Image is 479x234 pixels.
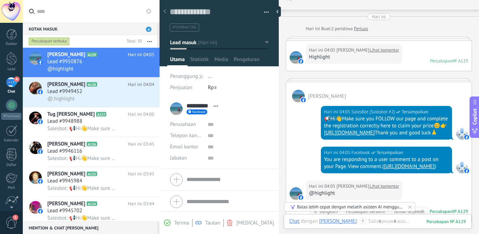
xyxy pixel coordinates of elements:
div: Percakapan terbuka [29,37,70,46]
a: [URL][DOMAIN_NAME] [324,129,375,136]
img: facebook-sm.svg [301,98,306,102]
span: Facebook [351,149,370,156]
img: icon [38,149,43,154]
button: Lainnya [142,35,157,48]
span: David Hill [292,90,305,102]
div: Total: 30 [124,38,142,45]
a: [URL][DOMAIN_NAME] [384,163,434,170]
span: David Hill [337,183,369,190]
div: Dasbor [1,42,22,46]
span: Hari ini 04:00 [128,111,154,118]
a: avatariconTug [PERSON_NAME]A127Hari ini 04:00Lead #9948988Salesbot: 📢Hi👋Make sure you FOLLOW our ... [23,107,160,137]
span: [PERSON_NAME] [47,81,85,88]
span: [PERSON_NAME] [47,51,85,58]
span: 4 [146,27,151,32]
img: icon [38,179,43,184]
span: David Hill [337,47,369,54]
div: You are responding to a user comment to a post on your Page. View comment.( ) [324,156,449,170]
span: Hari ini 04:04 [128,81,154,88]
span: Tug [PERSON_NAME] [47,111,95,118]
span: ... [208,73,212,80]
div: Daftar [1,163,22,167]
span: Copilot [471,108,478,125]
span: Email kantor [170,143,198,150]
span: A127 [96,112,106,116]
div: David Hill [319,218,357,224]
span: Hari ini 03:45 [128,171,154,178]
div: Hari ini 04:05 [324,149,352,156]
span: @,highlight [47,95,75,102]
div: Kotak masuk [23,22,157,35]
span: Hari ini 03:45 [128,141,154,148]
span: Jabatan [170,155,187,161]
span: A129 [87,52,97,57]
span: A126 [87,142,97,146]
a: avataricon[PERSON_NAME]A128Hari ini 04:04Lead #9949452@,highlight [23,78,160,107]
img: facebook-sm.svg [464,168,469,173]
span: [PERSON_NAME] [47,171,85,178]
span: Hari ini 04:05 [128,51,154,58]
span: 2 peristiwa [331,25,352,32]
span: A125 [87,172,97,176]
span: @highlight [47,66,73,72]
span: A128 [87,82,97,87]
div: Penanggung jawab [170,71,203,82]
div: Mention & Chat [PERSON_NAME] [23,221,157,234]
a: avataricon[PERSON_NAME]A126Hari ini 03:45Lead #9946116Salesbot: 📢Hi👋Make sure you FOLLOW our page... [23,137,160,167]
span: Terima [174,220,189,226]
div: № A129 [452,58,468,64]
div: Hari ini 04:05 [309,183,337,190]
div: Hari ini [372,13,386,20]
span: Hari ini 03:44 [128,200,154,207]
span: 4 [14,76,20,82]
img: facebook-sm.svg [464,135,469,140]
span: Utama [170,56,185,66]
a: Lihat komentar [370,183,399,190]
span: Lead #9948988 [47,118,82,125]
span: Telepon kantor [170,132,203,139]
span: Tautan [205,220,220,226]
span: Salesbot: 📢Hi👋Make sure you FOLLOW our page and complete the registration correctly here to claim... [47,125,116,132]
span: dengan [301,218,318,225]
span: Salesbot: 📢Hi👋Make sure you FOLLOW our page and complete the registration correctly here to claim... [47,185,116,192]
span: SalesBot (Salesbot #2) [351,108,395,115]
button: Email kantor [170,141,198,153]
span: [PERSON_NAME] [47,200,85,207]
img: facebook-sm.svg [298,59,303,64]
a: avataricon[PERSON_NAME]A124Hari ini 03:44Lead #9945702Salesbot: 📢Hi👋Make sure you FOLLOW our page... [23,197,160,226]
div: Balas lebih cepat dengan melatih asisten AI menggunakan data dari sumber informasimu [297,204,403,210]
img: icon [38,60,43,65]
img: icon [38,209,43,214]
span: Pengaturan [234,56,260,66]
span: Facebook [456,161,468,173]
div: Percakapan [430,208,452,214]
img: facebook-sm.svg [298,195,303,200]
span: Penjualan [170,84,192,91]
a: avataricon[PERSON_NAME]A125Hari ini 03:45Lead #9945984Salesbot: 📢Hi👋Make sure you FOLLOW our page... [23,167,160,196]
div: Percakapan [430,58,452,64]
div: Hari ini [306,25,321,32]
div: Highlight [309,54,399,61]
div: Hari ini 04:05 [309,47,337,54]
span: SalesBot [456,127,468,140]
span: Salesbot: 📢Hi👋Make sure you FOLLOW our page and complete the registration correctly here to claim... [47,215,116,221]
img: icon [38,119,43,124]
div: Rp [208,82,269,93]
a: Lihat komentar [370,47,399,54]
span: David Hill [290,187,302,200]
div: @highlight [309,190,399,197]
span: : [357,218,358,225]
span: Penanggung jawab [170,73,213,80]
span: facebook [192,110,205,114]
a: Perluas [354,25,368,32]
span: [PERSON_NAME] [47,141,85,148]
span: [MEDICAL_DATA] [236,220,274,226]
div: Kalender [1,138,22,143]
div: Lead [1,67,22,72]
div: № A129 [452,208,468,214]
img: icon [38,89,43,94]
span: Statistik [190,56,209,66]
span: Tersampaikan [402,108,428,115]
span: Lead #9946116 [47,148,82,155]
span: David Hill [308,93,346,100]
